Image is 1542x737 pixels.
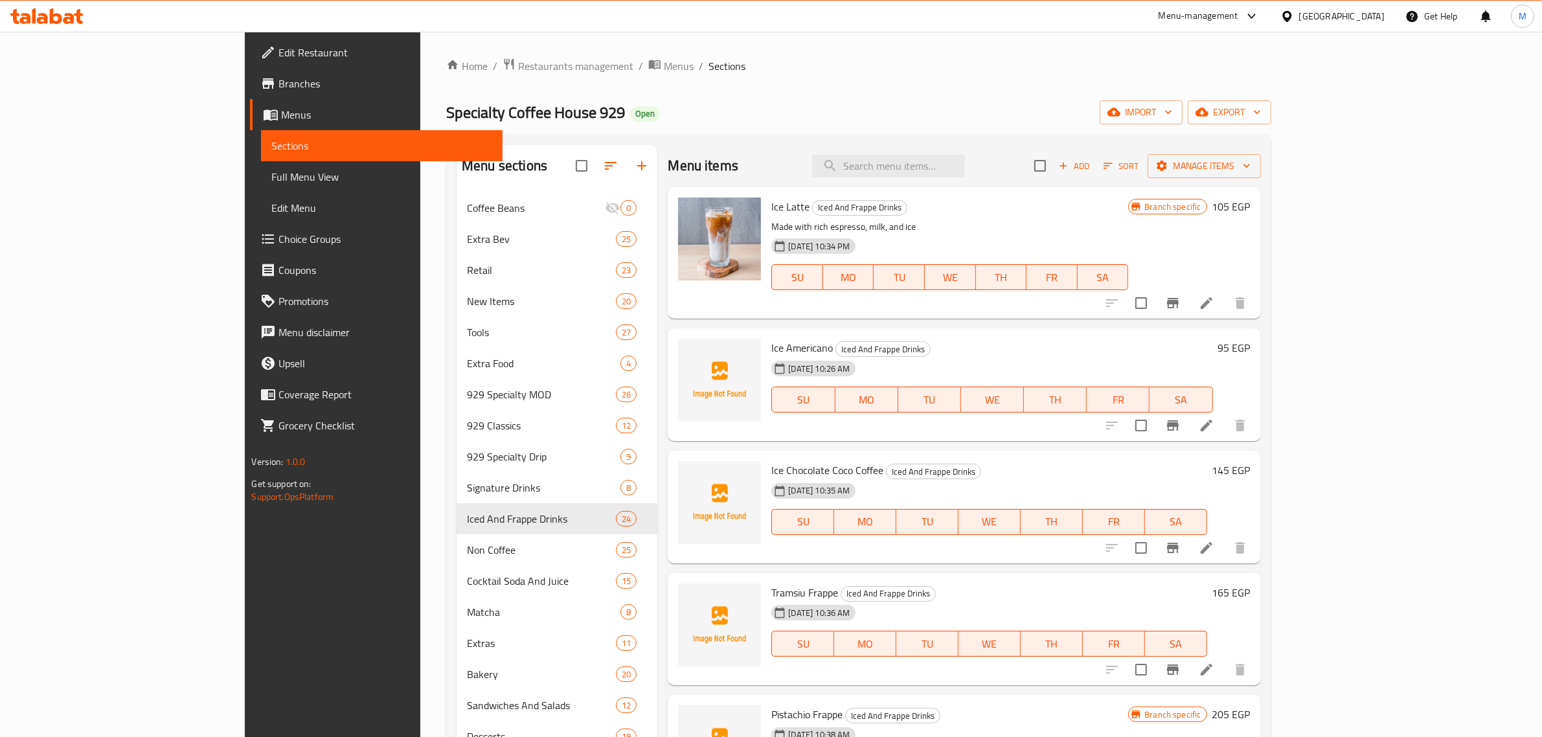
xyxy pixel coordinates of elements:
[839,635,891,653] span: MO
[278,387,492,402] span: Coverage Report
[620,200,637,216] div: items
[467,356,620,371] span: Extra Food
[1158,158,1251,174] span: Manage items
[771,387,835,413] button: SU
[961,387,1024,413] button: WE
[1100,100,1183,124] button: import
[1157,654,1188,685] button: Branch-specific-item
[678,584,761,666] img: Tramsiu Frappe
[1026,152,1054,179] span: Select section
[887,464,981,479] span: Iced And Frappe Drinks
[605,200,620,216] svg: Inactive section
[964,512,1015,531] span: WE
[457,472,657,503] div: Signature Drinks8
[621,202,636,214] span: 0
[771,509,834,535] button: SU
[457,659,657,690] div: Bakery20
[250,410,503,441] a: Grocery Checklist
[678,198,761,280] img: Ice Latte
[457,441,657,472] div: 929 Specialty Drip9
[699,58,703,74] li: /
[639,58,643,74] li: /
[930,268,971,287] span: WE
[777,391,830,409] span: SU
[620,356,637,371] div: items
[846,709,940,723] span: Iced And Frappe Drinks
[467,604,620,620] span: Matcha
[250,348,503,379] a: Upsell
[616,231,637,247] div: items
[261,161,503,192] a: Full Menu View
[1199,662,1214,677] a: Edit menu item
[278,76,492,91] span: Branches
[1150,635,1202,653] span: SA
[617,637,636,650] span: 11
[1519,9,1526,23] span: M
[467,293,616,309] div: New Items
[783,240,855,253] span: [DATE] 10:34 PM
[626,150,657,181] button: Add section
[771,219,1128,235] p: Made with rich espresso, milk, and ice
[467,231,616,247] span: Extra Bev
[1110,104,1172,120] span: import
[621,357,636,370] span: 4
[1128,656,1155,683] span: Select to update
[271,138,492,153] span: Sections
[457,690,657,721] div: Sandwiches And Salads12
[879,268,920,287] span: TU
[457,255,657,286] div: Retail23
[771,631,834,657] button: SU
[616,511,637,527] div: items
[981,268,1022,287] span: TH
[467,573,616,589] span: Cocktail Soda And Juice
[1021,509,1083,535] button: TH
[1157,532,1188,563] button: Branch-specific-item
[1083,509,1145,535] button: FR
[964,635,1015,653] span: WE
[457,565,657,596] div: Cocktail Soda And Juice15
[777,635,829,653] span: SU
[251,453,283,470] span: Version:
[1198,104,1261,120] span: export
[630,106,660,122] div: Open
[467,418,616,433] span: 929 Classics
[286,453,306,470] span: 1.0.0
[617,420,636,432] span: 12
[1128,412,1155,439] span: Select to update
[1139,201,1206,213] span: Branch specific
[925,264,976,290] button: WE
[1024,387,1087,413] button: TH
[841,391,893,409] span: MO
[467,635,616,651] span: Extras
[1057,159,1092,174] span: Add
[783,607,855,619] span: [DATE] 10:36 AM
[835,341,931,357] div: Iced And Frappe Drinks
[1212,461,1251,479] h6: 145 EGP
[250,286,503,317] a: Promotions
[1199,540,1214,556] a: Edit menu item
[1157,410,1188,441] button: Branch-specific-item
[467,511,616,527] div: Iced And Frappe Drinks
[1199,418,1214,433] a: Edit menu item
[845,708,940,723] div: Iced And Frappe Drinks
[616,666,637,682] div: items
[1104,159,1139,174] span: Sort
[668,156,738,176] h2: Menu items
[467,200,605,216] div: Coffee Beans
[1128,289,1155,317] span: Select to update
[896,509,958,535] button: TU
[841,586,935,601] span: Iced And Frappe Drinks
[617,295,636,308] span: 20
[446,98,625,127] span: Specialty Coffee House 929
[467,262,616,278] span: Retail
[1150,387,1212,413] button: SA
[1088,635,1140,653] span: FR
[1225,288,1256,319] button: delete
[616,262,637,278] div: items
[678,461,761,544] img: Ice Chocolate Coco Coffee
[1088,512,1140,531] span: FR
[901,635,953,653] span: TU
[620,480,637,495] div: items
[467,324,616,340] div: Tools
